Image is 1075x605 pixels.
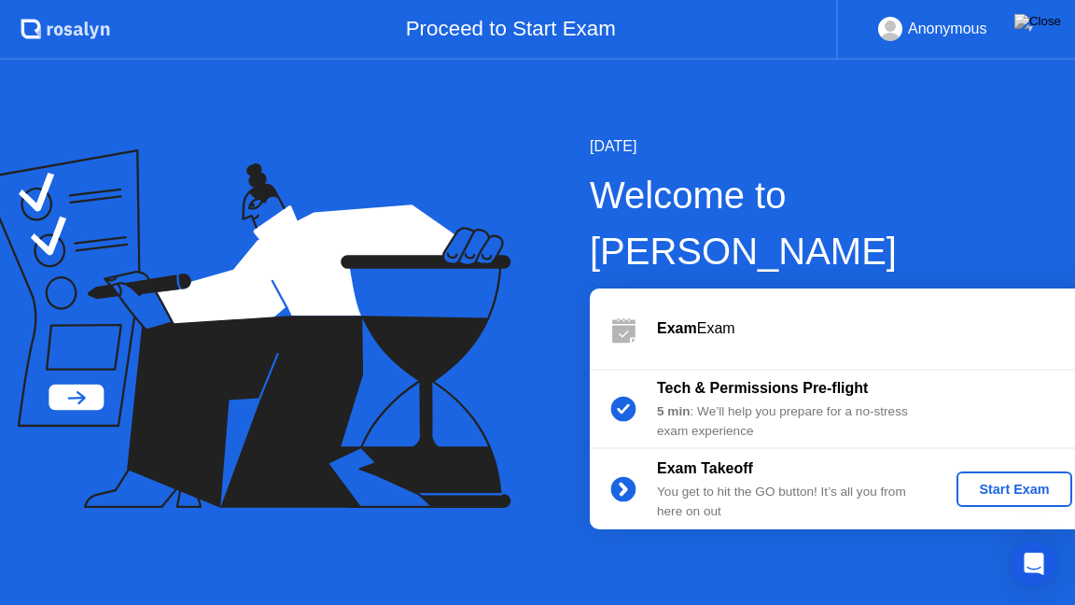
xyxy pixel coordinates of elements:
[1012,542,1056,586] div: Open Intercom Messenger
[657,404,691,418] b: 5 min
[908,17,987,41] div: Anonymous
[657,483,926,521] div: You get to hit the GO button! It’s all you from here on out
[1014,14,1061,29] img: Close
[964,482,1064,497] div: Start Exam
[657,320,697,336] b: Exam
[657,460,753,476] b: Exam Takeoff
[657,380,868,396] b: Tech & Permissions Pre-flight
[956,471,1071,507] button: Start Exam
[657,402,926,441] div: : We’ll help you prepare for a no-stress exam experience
